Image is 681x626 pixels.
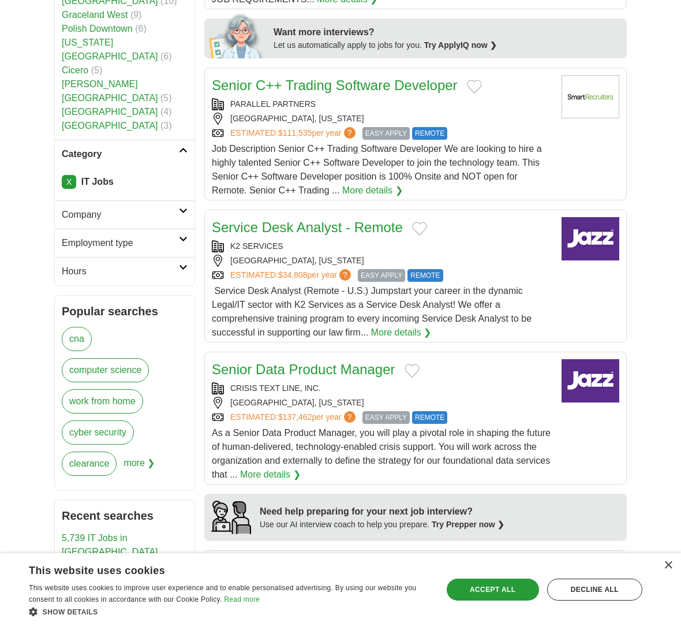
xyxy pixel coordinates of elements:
[212,113,552,125] div: [GEOGRAPHIC_DATA], [US_STATE]
[240,468,301,482] a: More details ❯
[230,269,353,282] a: ESTIMATED:$34,808per year?
[160,121,172,131] span: (3)
[212,98,552,110] div: PARALLEL PARTNERS
[55,229,194,257] a: Employment type
[547,579,642,601] div: Decline all
[212,219,403,235] a: Service Desk Analyst - Remote
[62,121,158,131] a: [GEOGRAPHIC_DATA]
[81,177,114,187] strong: IT Jobs
[278,128,312,137] span: $111,535
[62,327,92,351] a: cna
[43,608,98,616] span: Show details
[62,38,158,61] a: [US_STATE][GEOGRAPHIC_DATA]
[260,519,504,531] div: Use our AI interview coach to help you prepare.
[212,255,552,267] div: [GEOGRAPHIC_DATA], [US_STATE]
[160,107,172,117] span: (4)
[62,452,117,476] a: clearance
[230,127,358,140] a: ESTIMATED:$111,535per year?
[62,389,143,413] a: work from home
[274,39,620,51] div: Let us automatically apply to jobs for you.
[55,257,194,285] a: Hours
[62,264,179,278] h2: Hours
[278,412,312,422] span: $137,462
[62,175,76,189] a: X
[212,428,551,479] span: As a Senior Data Product Manager, you will play a pivotal role in shaping the future of human-del...
[62,147,179,161] h2: Category
[412,411,447,424] span: REMOTE
[55,200,194,229] a: Company
[62,24,133,33] a: Polish Downtown
[160,93,172,103] span: (5)
[62,358,149,382] a: computer science
[447,579,539,601] div: Accept all
[160,51,172,61] span: (6)
[230,411,358,424] a: ESTIMATED:$137,462per year?
[274,25,620,39] div: Want more interviews?
[278,270,308,280] span: $34,808
[29,584,416,603] span: This website uses cookies to improve user experience and to enable personalised advertising. By u...
[432,520,504,529] a: Try Prepper now ❯
[62,236,179,250] h2: Employment type
[212,286,532,337] span: ​ Service Desk Analyst (Remote - U.S.) Jumpstart your career in the dynamic Legal/IT sector with ...
[135,24,147,33] span: (6)
[212,240,552,252] div: K2 SERVICES
[339,269,351,281] span: ?
[562,75,619,118] img: Company logo
[124,452,155,483] span: more ❯
[29,560,402,577] div: This website uses cookies
[29,606,431,617] div: Show details
[130,10,142,20] span: (9)
[62,107,158,117] a: [GEOGRAPHIC_DATA]
[91,65,103,75] span: (5)
[362,411,410,424] span: EASY APPLY
[62,208,179,222] h2: Company
[664,561,672,570] div: Close
[362,127,410,140] span: EASY APPLY
[62,65,88,75] a: Cicero
[209,12,265,58] img: apply-iq-scientist.png
[62,10,128,20] a: Graceland West
[212,144,542,195] span: Job Description Senior C++ Trading Software Developer We are looking to hire a highly talented Se...
[358,269,405,282] span: EASY APPLY
[260,505,504,519] div: Need help preparing for your next job interview?
[405,364,420,378] button: Add to favorite jobs
[62,533,160,571] a: 5,739 IT Jobs in [GEOGRAPHIC_DATA], [GEOGRAPHIC_DATA]
[342,184,403,198] a: More details ❯
[371,326,432,340] a: More details ❯
[212,77,458,93] a: Senior C++ Trading Software Developer
[412,222,427,236] button: Add to favorite jobs
[55,140,194,168] a: Category
[62,507,188,524] h2: Recent searches
[212,382,552,394] div: CRISIS TEXT LINE, INC.
[212,397,552,409] div: [GEOGRAPHIC_DATA], [US_STATE]
[344,411,356,423] span: ?
[562,217,619,260] img: Company logo
[62,303,188,320] h2: Popular searches
[407,269,443,282] span: REMOTE
[424,40,497,50] a: Try ApplyIQ now ❯
[224,595,260,603] a: Read more, opens a new window
[62,79,158,103] a: [PERSON_NAME][GEOGRAPHIC_DATA]
[467,80,482,94] button: Add to favorite jobs
[562,359,619,403] img: Company logo
[62,420,134,445] a: cyber security
[412,127,447,140] span: REMOTE
[344,127,356,139] span: ?
[212,362,395,377] a: Senior Data Product Manager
